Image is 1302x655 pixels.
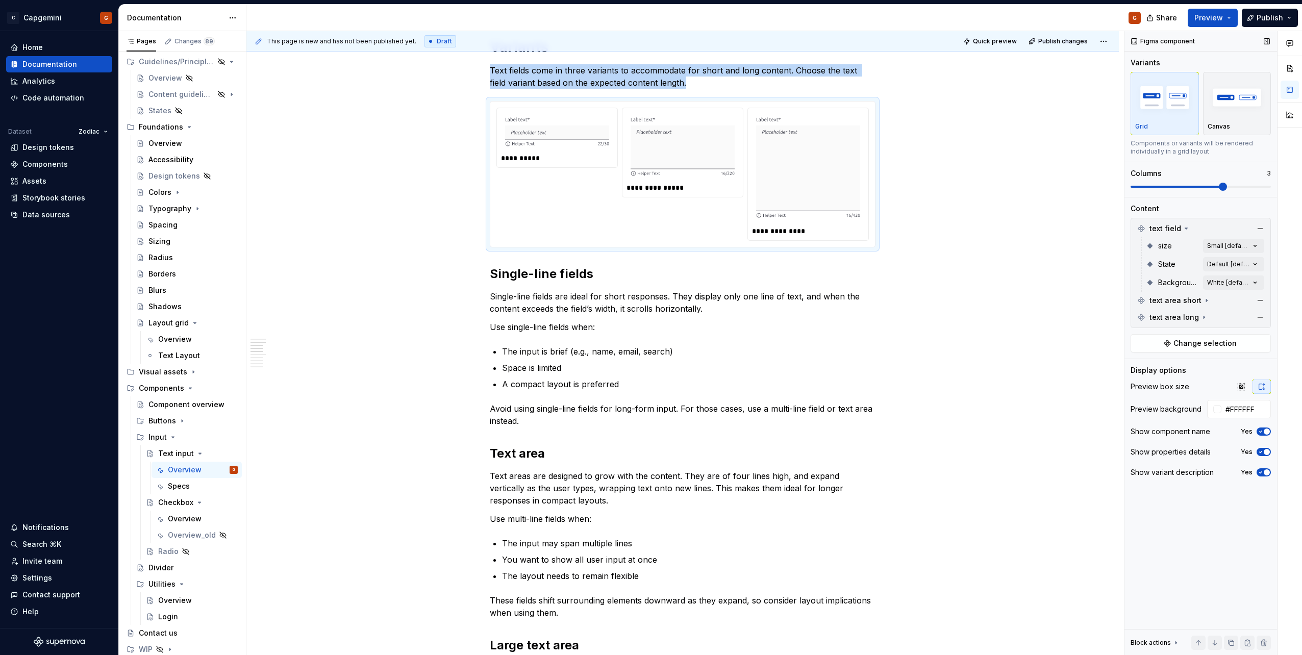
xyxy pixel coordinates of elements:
[158,497,193,508] div: Checkbox
[490,321,875,333] p: Use single-line fields when:
[490,513,875,525] p: Use multi-line fields when:
[22,193,85,203] div: Storybook stories
[152,511,242,527] a: Overview
[1188,9,1238,27] button: Preview
[1203,239,1264,253] button: Small [default]
[6,190,112,206] a: Storybook stories
[1131,204,1159,214] div: Content
[132,429,242,445] div: Input
[139,628,178,638] div: Contact us
[148,106,171,116] div: States
[6,90,112,106] a: Code automation
[132,249,242,266] a: Radius
[490,594,875,619] p: These fields shift surrounding elements downward as they expand, so consider layout implications ...
[79,128,99,136] span: Zodiac
[1241,468,1253,476] label: Yes
[22,93,84,103] div: Code automation
[1203,257,1264,271] button: Default [default]
[490,266,875,282] h2: Single-line fields
[1131,426,1210,437] div: Show component name
[1242,9,1298,27] button: Publish
[22,159,68,169] div: Components
[122,119,242,135] div: Foundations
[1133,309,1268,325] div: text area long
[22,42,43,53] div: Home
[1203,72,1271,135] button: placeholderCanvas
[1131,636,1180,650] div: Block actions
[1257,13,1283,23] span: Publish
[437,37,452,45] span: Draft
[122,54,242,70] div: Guidelines/Principles
[6,73,112,89] a: Analytics
[22,573,52,583] div: Settings
[1207,242,1250,250] div: Small [default]
[973,37,1017,45] span: Quick preview
[1133,220,1268,237] div: text field
[139,383,184,393] div: Components
[490,470,875,507] p: Text areas are designed to grow with the content. They are of four lines high, and expand vertica...
[127,37,156,45] div: Pages
[22,210,70,220] div: Data sources
[158,350,200,361] div: Text Layout
[168,465,202,475] div: Overview
[148,220,178,230] div: Spacing
[1131,139,1271,156] div: Components or variants will be rendered individually in a grid layout
[122,364,242,380] div: Visual assets
[1038,37,1088,45] span: Publish changes
[502,378,875,390] p: A compact layout is preferred
[6,603,112,620] button: Help
[502,553,875,566] p: You want to show all user input at once
[142,445,242,462] a: Text input
[502,570,875,582] p: The layout needs to remain flexible
[148,187,171,197] div: Colors
[148,416,176,426] div: Buttons
[132,217,242,233] a: Spacing
[6,570,112,586] a: Settings
[148,285,166,295] div: Blurs
[1131,365,1186,375] div: Display options
[158,448,194,459] div: Text input
[148,204,191,214] div: Typography
[132,200,242,217] a: Typography
[1131,447,1211,457] div: Show properties details
[132,86,242,103] a: Content guidelines
[22,176,46,186] div: Assets
[233,465,235,475] div: G
[148,89,214,99] div: Content guidelines
[1194,13,1223,23] span: Preview
[6,587,112,603] button: Contact support
[139,122,183,132] div: Foundations
[22,539,61,549] div: Search ⌘K
[1149,295,1201,306] span: text area short
[1149,223,1181,234] span: text field
[132,103,242,119] a: States
[6,139,112,156] a: Design tokens
[490,64,875,89] p: Text fields come in three variants to accommodate for short and long content. Choose the text fie...
[1203,275,1264,290] button: White [default]
[132,135,242,152] a: Overview
[960,34,1021,48] button: Quick preview
[148,138,182,148] div: Overview
[1131,639,1171,647] div: Block actions
[1241,448,1253,456] label: Yes
[139,57,214,67] div: Guidelines/Principles
[142,331,242,347] a: Overview
[139,644,153,654] div: WIP
[6,553,112,569] a: Invite team
[132,70,242,86] a: Overview
[6,56,112,72] a: Documentation
[1131,404,1201,414] div: Preview background
[132,413,242,429] div: Buttons
[168,530,216,540] div: Overview_old
[132,168,242,184] a: Design tokens
[148,155,193,165] div: Accessibility
[174,37,215,45] div: Changes
[142,592,242,609] a: Overview
[148,171,200,181] div: Design tokens
[132,233,242,249] a: Sizing
[1221,400,1271,418] input: Auto
[1141,9,1184,27] button: Share
[7,12,19,24] div: C
[1207,279,1250,287] div: White [default]
[490,402,875,427] p: Avoid using single-line fields for long-form input. For those cases, use a multi-line field or te...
